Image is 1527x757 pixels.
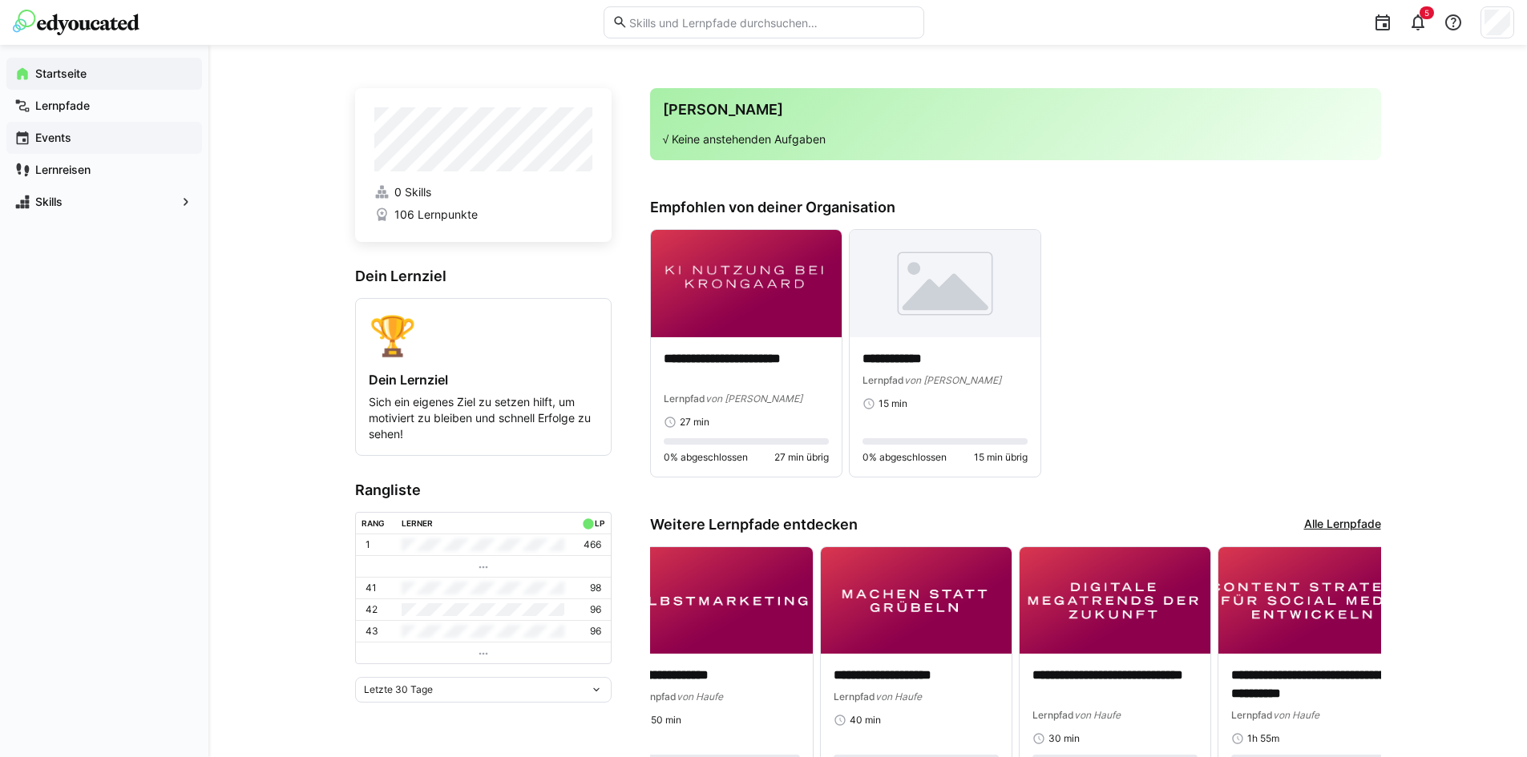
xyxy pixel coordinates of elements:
p: 1 [366,538,370,551]
span: 5 [1424,8,1429,18]
span: Lernpfad [1032,709,1074,721]
p: 42 [366,603,378,616]
div: Rang [362,518,385,528]
span: 0% abgeschlossen [862,451,947,464]
span: Letzte 30 Tage [364,683,433,696]
span: 0 Skills [394,184,431,200]
span: 50 min [651,714,681,727]
span: Lernpfad [834,691,875,703]
h3: Weitere Lernpfade entdecken [650,516,858,534]
span: 0% abgeschlossen [664,451,748,464]
img: image [651,230,842,337]
p: 98 [590,582,601,594]
div: 🏆 [369,312,598,359]
p: 96 [590,603,601,616]
span: von Haufe [1273,709,1319,721]
h3: Dein Lernziel [355,268,612,285]
span: von Haufe [875,691,922,703]
p: 466 [584,538,601,551]
img: image [821,547,1012,654]
div: Lerner [402,518,433,528]
span: Lernpfad [862,374,904,386]
span: von Haufe [677,691,723,703]
span: Lernpfad [664,393,705,405]
img: image [850,230,1040,337]
span: Lernpfad [635,691,677,703]
a: Alle Lernpfade [1304,516,1381,534]
span: von Haufe [1074,709,1121,721]
span: 27 min übrig [774,451,829,464]
input: Skills und Lernpfade durchsuchen… [628,15,915,30]
span: 106 Lernpunkte [394,207,478,223]
p: 43 [366,625,378,638]
p: 96 [590,625,601,638]
img: image [1218,547,1409,654]
h3: Empfohlen von deiner Organisation [650,199,1381,216]
span: von [PERSON_NAME] [705,393,802,405]
p: 41 [366,582,377,594]
span: von [PERSON_NAME] [904,374,1001,386]
span: 15 min übrig [974,451,1028,464]
span: 15 min [879,397,907,410]
span: 30 min [1048,732,1080,745]
h3: [PERSON_NAME] [663,101,1368,119]
p: √ Keine anstehenden Aufgaben [663,131,1368,147]
span: Lernpfad [1231,709,1273,721]
span: 27 min [680,416,709,429]
div: LP [595,518,604,528]
h3: Rangliste [355,481,612,499]
img: image [1020,547,1210,654]
h4: Dein Lernziel [369,372,598,388]
a: 0 Skills [374,184,592,200]
span: 40 min [850,714,881,727]
p: Sich ein eigenes Ziel zu setzen hilft, um motiviert zu bleiben und schnell Erfolge zu sehen! [369,394,598,442]
img: image [622,547,813,654]
span: 1h 55m [1247,732,1279,745]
